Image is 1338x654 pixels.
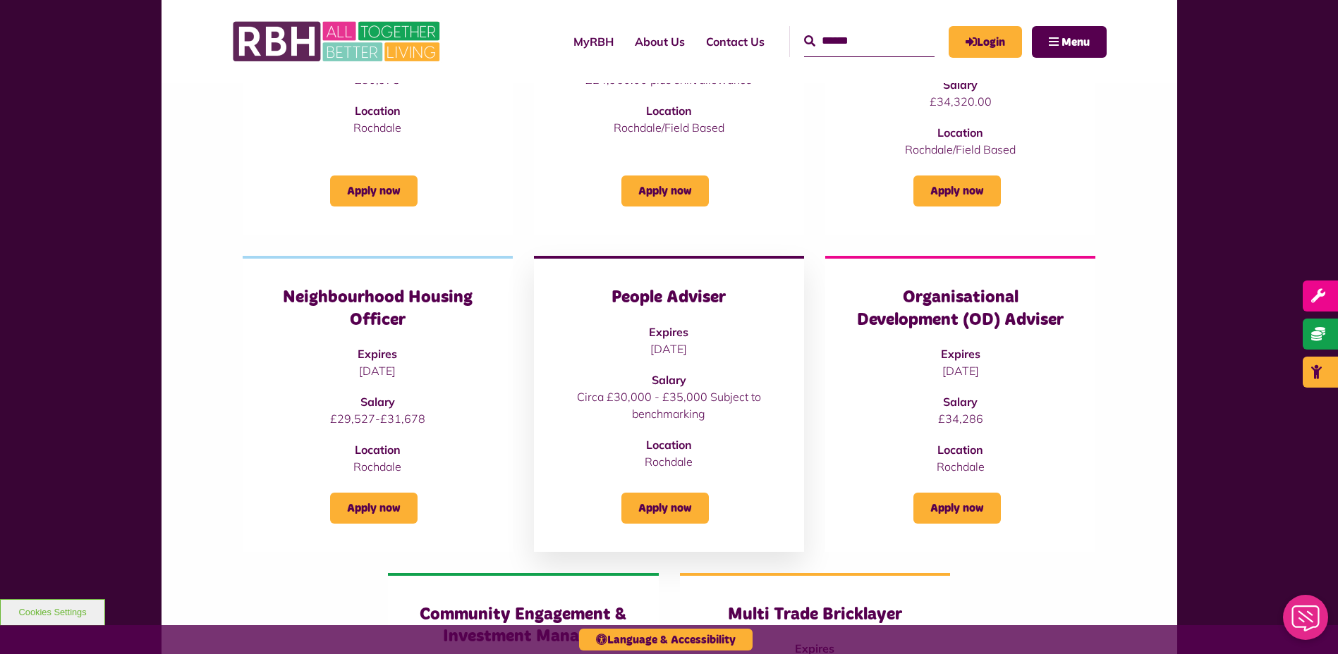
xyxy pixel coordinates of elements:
p: Rochdale [271,119,485,136]
strong: Location [646,438,692,452]
span: Menu [1062,37,1090,48]
a: Apply now [913,175,1001,206]
strong: Salary [943,78,978,92]
p: [DATE] [562,340,776,357]
strong: Salary [652,373,686,387]
a: Apply now [330,493,418,524]
input: Search [804,26,935,56]
p: [DATE] [271,362,485,379]
strong: Expires [358,347,397,361]
p: Rochdale/Field Based [853,141,1067,158]
strong: Location [355,104,401,118]
strong: Expires [649,325,688,339]
a: Apply now [621,493,709,524]
p: Rochdale [271,458,485,475]
p: Rochdale/Field Based [562,119,776,136]
p: Rochdale [562,453,776,470]
a: Apply now [621,175,709,206]
strong: Salary [360,395,395,409]
h3: People Adviser [562,287,776,309]
h3: Community Engagement & Investment Manager [416,604,630,648]
p: £29,527-£31,678 [271,410,485,427]
button: Navigation [1032,26,1107,58]
p: £34,320.00 [853,93,1067,110]
p: Rochdale [853,458,1067,475]
h3: Organisational Development (OD) Adviser [853,287,1067,331]
a: About Us [624,23,695,61]
a: MyRBH [949,26,1022,58]
a: Apply now [913,493,1001,524]
strong: Salary [943,395,978,409]
strong: Location [646,104,692,118]
h3: Multi Trade Bricklayer [708,604,922,626]
a: MyRBH [563,23,624,61]
h3: Neighbourhood Housing Officer [271,287,485,331]
p: [DATE] [853,362,1067,379]
button: Language & Accessibility [579,629,753,650]
p: Circa £30,000 - £35,000 Subject to benchmarking [562,388,776,422]
strong: Location [355,443,401,457]
strong: Location [937,125,983,140]
a: Contact Us [695,23,775,61]
strong: Location [937,443,983,457]
a: Apply now [330,175,418,206]
iframe: Netcall Web Assistant for live chat [1275,591,1338,654]
p: £34,286 [853,410,1067,427]
strong: Expires [941,347,980,361]
img: RBH [232,14,444,69]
